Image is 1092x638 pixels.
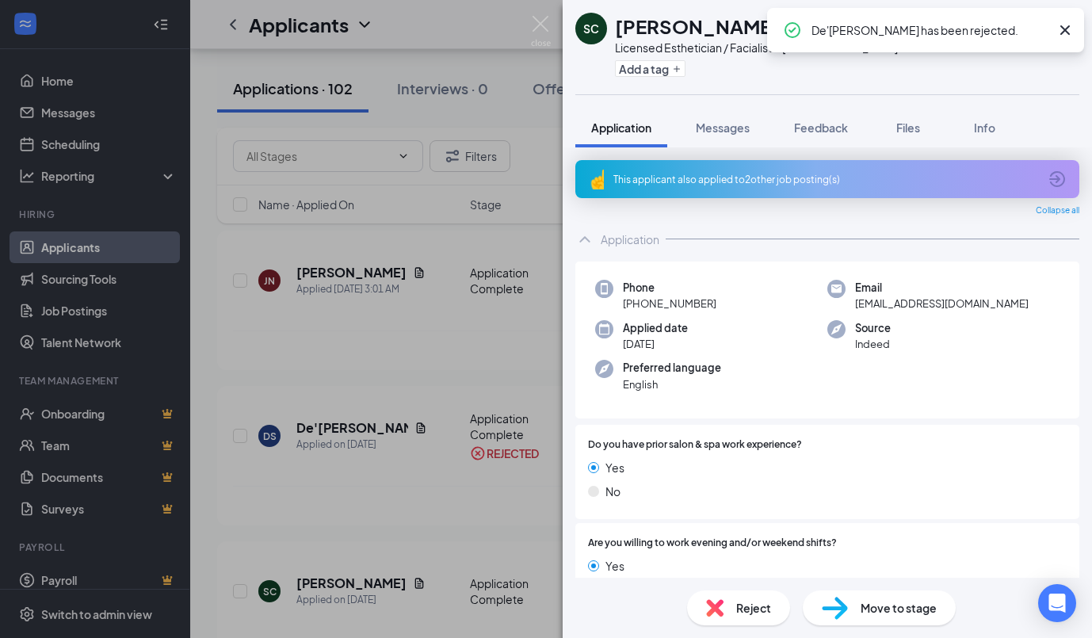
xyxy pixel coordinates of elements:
[623,376,721,392] span: English
[1056,21,1075,40] svg: Cross
[623,296,716,311] span: [PHONE_NUMBER]
[605,483,620,500] span: No
[1048,170,1067,189] svg: ArrowCircle
[605,557,624,575] span: Yes
[974,120,995,135] span: Info
[794,120,848,135] span: Feedback
[605,459,624,476] span: Yes
[623,280,716,296] span: Phone
[672,64,682,74] svg: Plus
[615,60,685,77] button: PlusAdd a tag
[811,21,1049,40] div: De'[PERSON_NAME] has been rejected.
[623,336,688,352] span: [DATE]
[613,173,1038,186] div: This applicant also applied to 2 other job posting(s)
[575,230,594,249] svg: ChevronUp
[855,280,1029,296] span: Email
[615,40,898,55] div: Licensed Esthetician / Facialist at [GEOGRAPHIC_DATA]
[696,120,750,135] span: Messages
[623,320,688,336] span: Applied date
[1038,584,1076,622] div: Open Intercom Messenger
[588,536,837,551] span: Are you willing to work evening and/or weekend shifts?
[783,21,802,40] svg: CheckmarkCircle
[855,296,1029,311] span: [EMAIL_ADDRESS][DOMAIN_NAME]
[861,599,937,617] span: Move to stage
[615,13,779,40] h1: [PERSON_NAME]
[601,231,659,247] div: Application
[583,21,599,36] div: SC
[896,120,920,135] span: Files
[623,360,721,376] span: Preferred language
[855,336,891,352] span: Indeed
[1036,204,1079,217] span: Collapse all
[591,120,651,135] span: Application
[588,437,802,453] span: Do you have prior salon & spa work experience?
[855,320,891,336] span: Source
[736,599,771,617] span: Reject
